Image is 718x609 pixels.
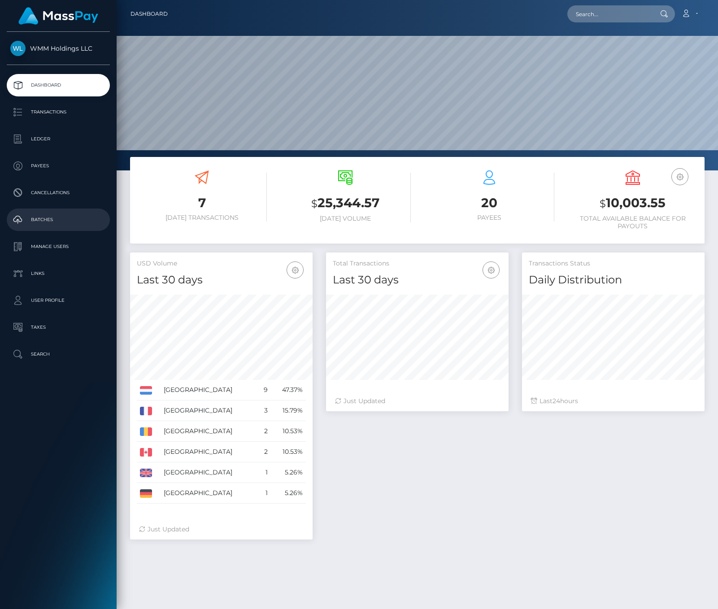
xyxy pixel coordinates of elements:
input: Search... [567,5,652,22]
a: Ledger [7,128,110,150]
td: 2 [257,442,271,462]
td: 3 [257,400,271,421]
p: Ledger [10,132,106,146]
p: Cancellations [10,186,106,200]
img: GB.png [140,469,152,477]
a: Transactions [7,101,110,123]
a: Payees [7,155,110,177]
td: 47.37% [271,380,306,400]
h4: Last 30 days [137,272,306,288]
a: Dashboard [131,4,168,23]
td: 5.26% [271,483,306,504]
p: Transactions [10,105,106,119]
td: [GEOGRAPHIC_DATA] [161,400,257,421]
td: 2 [257,421,271,442]
td: 5.26% [271,462,306,483]
img: DE.png [140,489,152,497]
img: RO.png [140,427,152,435]
img: FR.png [140,407,152,415]
h3: 25,344.57 [280,194,410,213]
a: Batches [7,209,110,231]
td: [GEOGRAPHIC_DATA] [161,421,257,442]
div: Just Updated [335,396,500,406]
p: Search [10,348,106,361]
a: Cancellations [7,182,110,204]
div: Last hours [531,396,696,406]
p: User Profile [10,294,106,307]
span: WMM Holdings LLC [7,44,110,52]
td: 10.53% [271,421,306,442]
td: 10.53% [271,442,306,462]
a: User Profile [7,289,110,312]
td: 15.79% [271,400,306,421]
td: 1 [257,462,271,483]
img: NL.png [140,386,152,394]
h3: 10,003.55 [568,194,698,213]
h6: [DATE] Transactions [137,214,267,222]
img: CA.png [140,448,152,456]
td: 1 [257,483,271,504]
h4: Daily Distribution [529,272,698,288]
a: Manage Users [7,235,110,258]
p: Manage Users [10,240,106,253]
h6: [DATE] Volume [280,215,410,222]
small: $ [600,197,606,210]
a: Links [7,262,110,285]
h5: Transactions Status [529,259,698,268]
a: Dashboard [7,74,110,96]
img: WMM Holdings LLC [10,41,26,56]
small: $ [311,197,318,210]
h5: Total Transactions [333,259,502,268]
td: [GEOGRAPHIC_DATA] [161,483,257,504]
img: MassPay Logo [18,7,98,25]
span: 24 [553,397,560,405]
p: Payees [10,159,106,173]
p: Batches [10,213,106,226]
p: Taxes [10,321,106,334]
p: Links [10,267,106,280]
h3: 20 [424,194,554,212]
td: 9 [257,380,271,400]
h5: USD Volume [137,259,306,268]
p: Dashboard [10,78,106,92]
a: Taxes [7,316,110,339]
td: [GEOGRAPHIC_DATA] [161,442,257,462]
h6: Total Available Balance for Payouts [568,215,698,230]
h3: 7 [137,194,267,212]
h4: Last 30 days [333,272,502,288]
a: Search [7,343,110,365]
td: [GEOGRAPHIC_DATA] [161,462,257,483]
td: [GEOGRAPHIC_DATA] [161,380,257,400]
h6: Payees [424,214,554,222]
div: Just Updated [139,525,304,534]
